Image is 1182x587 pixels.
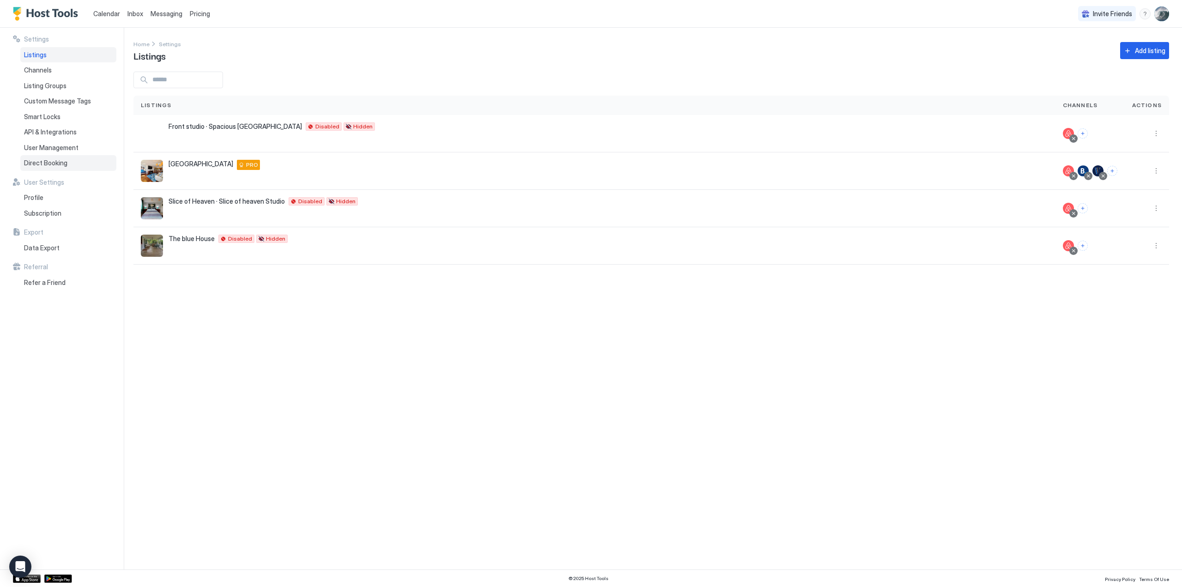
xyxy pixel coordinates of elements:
button: Add listing [1120,42,1169,59]
span: The blue House [169,235,215,243]
span: Subscription [24,209,61,218]
a: Smart Locks [20,109,116,125]
span: Listings [133,48,166,62]
div: listing image [141,160,163,182]
span: Listings [141,101,172,109]
div: Add listing [1135,46,1165,55]
span: Referral [24,263,48,271]
span: Channels [1063,101,1098,109]
a: App Store [13,575,41,583]
a: Settings [159,39,181,48]
a: API & Integrations [20,124,116,140]
a: Messaging [151,9,182,18]
button: Connect channels [1107,166,1117,176]
a: Subscription [20,206,116,221]
span: Profile [24,194,43,202]
a: Host Tools Logo [13,7,82,21]
span: Smart Locks [24,113,60,121]
span: Export [24,228,43,236]
span: Home [133,41,150,48]
div: Open Intercom Messenger [9,556,31,578]
div: menu [1151,128,1162,139]
span: Privacy Policy [1105,576,1135,582]
button: Connect channels [1078,128,1088,139]
span: Listing Groups [24,82,66,90]
button: Connect channels [1078,203,1088,213]
button: More options [1151,165,1162,176]
span: Channels [24,66,52,74]
span: Direct Booking [24,159,67,167]
a: Home [133,39,150,48]
a: Profile [20,190,116,206]
span: Terms Of Use [1139,576,1169,582]
span: © 2025 Host Tools [568,575,609,581]
span: PRO [246,161,258,169]
div: listing image [141,235,163,257]
a: Refer a Friend [20,275,116,290]
a: Data Export [20,240,116,256]
span: Invite Friends [1093,10,1132,18]
span: Custom Message Tags [24,97,91,105]
span: Pricing [190,10,210,18]
a: Custom Message Tags [20,93,116,109]
div: Breadcrumb [159,39,181,48]
a: Calendar [93,9,120,18]
span: Refer a Friend [24,278,66,287]
span: [GEOGRAPHIC_DATA] [169,160,233,168]
span: Settings [159,41,181,48]
div: menu [1140,8,1151,19]
input: Input Field [149,72,223,88]
div: menu [1151,165,1162,176]
div: menu [1151,203,1162,214]
span: User Settings [24,178,64,187]
button: Connect channels [1078,241,1088,251]
a: Listing Groups [20,78,116,94]
div: listing image [141,197,163,219]
span: Front studio · Spacious [GEOGRAPHIC_DATA] [169,122,302,131]
button: More options [1151,203,1162,214]
span: Settings [24,35,49,43]
a: Google Play Store [44,575,72,583]
button: More options [1151,128,1162,139]
a: Privacy Policy [1105,574,1135,583]
span: Inbox [127,10,143,18]
span: Calendar [93,10,120,18]
span: Data Export [24,244,60,252]
span: Listings [24,51,47,59]
div: listing image [141,122,163,145]
a: Direct Booking [20,155,116,171]
span: Actions [1132,101,1162,109]
div: menu [1151,240,1162,251]
a: Inbox [127,9,143,18]
span: Slice of Heaven · Slice of heaven Studio [169,197,285,206]
a: Terms Of Use [1139,574,1169,583]
a: Channels [20,62,116,78]
button: More options [1151,240,1162,251]
div: Breadcrumb [133,39,150,48]
span: API & Integrations [24,128,77,136]
span: User Management [24,144,78,152]
a: Listings [20,47,116,63]
div: User profile [1154,6,1169,21]
span: Messaging [151,10,182,18]
a: User Management [20,140,116,156]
